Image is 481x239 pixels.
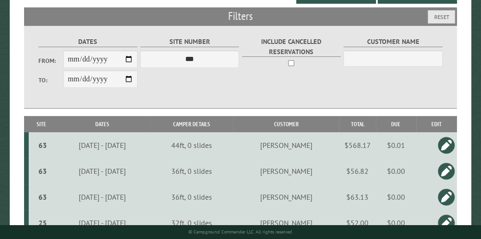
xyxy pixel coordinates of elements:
[416,116,457,132] th: Edit
[339,132,376,158] td: $568.17
[140,37,239,47] label: Site Number
[188,229,293,235] small: © Campground Commander LLC. All rights reserved.
[376,210,416,236] td: $0.00
[233,132,339,158] td: [PERSON_NAME]
[56,166,149,176] div: [DATE] - [DATE]
[376,116,416,132] th: Due
[32,192,53,202] div: 63
[56,218,149,227] div: [DATE] - [DATE]
[344,37,442,47] label: Customer Name
[150,210,233,236] td: 32ft, 0 slides
[150,158,233,184] td: 36ft, 0 slides
[339,184,376,210] td: $63.13
[38,56,63,65] label: From:
[233,116,339,132] th: Customer
[56,192,149,202] div: [DATE] - [DATE]
[233,158,339,184] td: [PERSON_NAME]
[339,116,376,132] th: Total
[55,116,150,132] th: Dates
[32,166,53,176] div: 63
[150,116,233,132] th: Camper Details
[150,132,233,158] td: 44ft, 0 slides
[242,37,341,57] label: Include Cancelled Reservations
[233,210,339,236] td: [PERSON_NAME]
[376,158,416,184] td: $0.00
[428,10,455,24] button: Reset
[29,116,55,132] th: Site
[233,184,339,210] td: [PERSON_NAME]
[32,218,53,227] div: 25
[38,76,63,85] label: To:
[56,141,149,150] div: [DATE] - [DATE]
[339,158,376,184] td: $56.82
[32,141,53,150] div: 63
[38,37,137,47] label: Dates
[376,132,416,158] td: $0.01
[339,210,376,236] td: $52.00
[150,184,233,210] td: 36ft, 0 slides
[24,7,457,25] h2: Filters
[376,184,416,210] td: $0.00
